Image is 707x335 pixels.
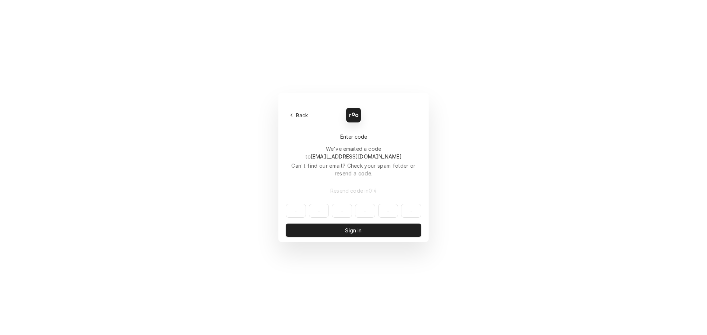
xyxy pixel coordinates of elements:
div: We've emailed a code [286,145,421,160]
span: Back [295,111,310,119]
span: Sign in [344,227,363,234]
span: to [305,153,402,160]
div: Enter code [286,133,421,140]
button: Back [286,110,313,120]
span: [EMAIL_ADDRESS][DOMAIN_NAME] [311,153,402,160]
button: Resend code in0:4 [286,184,421,197]
span: Resend code in 0 : 4 [329,187,378,195]
div: Can't find our email? Check your spam folder or resend a code. [286,162,421,177]
button: Sign in [286,224,421,237]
